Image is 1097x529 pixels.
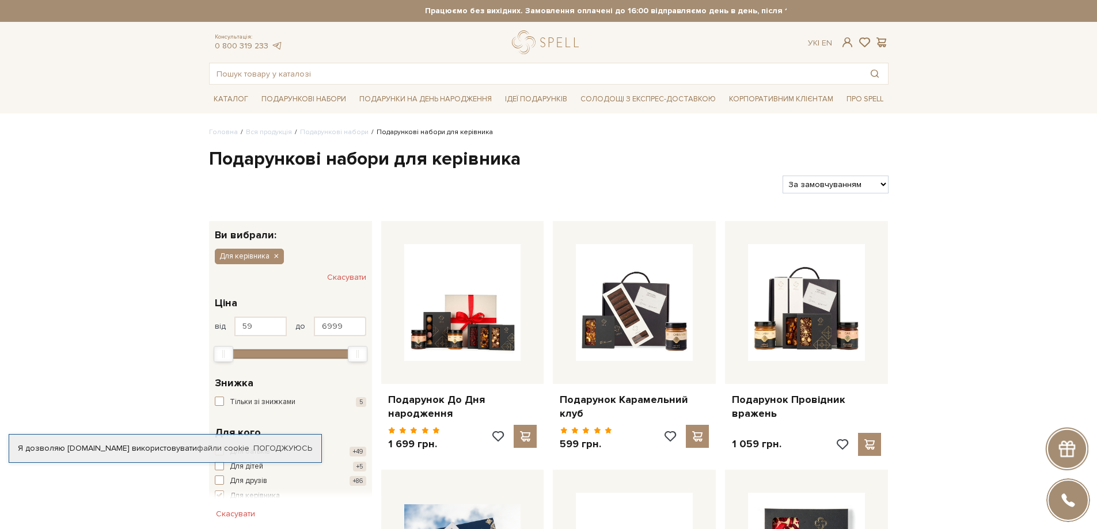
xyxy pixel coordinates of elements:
input: Ціна [234,317,287,336]
span: Подарункові набори [257,90,351,108]
span: +86 [350,476,366,486]
span: Консультація: [215,33,283,41]
li: Подарункові набори для керівника [369,127,493,138]
button: Скасувати [209,505,262,523]
a: En [822,38,832,48]
p: 599 грн. [560,437,612,451]
span: Ціна [215,295,237,311]
a: telegram [271,41,283,51]
span: до [295,321,305,332]
input: Пошук товару у каталозі [210,63,861,84]
span: Для керівника [219,251,269,261]
span: Каталог [209,90,253,108]
div: Ук [808,38,832,48]
span: Для дітей [230,461,263,473]
a: Солодощі з експрес-доставкою [576,89,720,109]
input: Ціна [314,317,366,336]
span: | [818,38,819,48]
button: Для дітей +5 [215,461,366,473]
span: +5 [353,462,366,471]
span: Для кого [215,425,261,440]
span: від [215,321,226,332]
span: Про Spell [842,90,888,108]
h1: Подарункові набори для керівника [209,147,889,172]
a: Погоджуюсь [253,443,312,454]
p: 1 059 грн. [732,437,781,451]
div: Я дозволяю [DOMAIN_NAME] використовувати [9,443,321,454]
a: logo [512,31,584,54]
button: Для керівника [215,490,366,502]
a: Подарункові набори [300,128,369,136]
a: Головна [209,128,238,136]
span: Для друзів [230,475,267,487]
a: 0 800 319 233 [215,41,268,51]
button: Для керівника [215,249,284,264]
span: Знижка [215,375,253,391]
div: Ви вибрали: [209,221,372,240]
a: Подарунок Провідник вражень [732,393,881,420]
p: 1 699 грн. [388,437,441,451]
strong: Працюємо без вихідних. Замовлення оплачені до 16:00 відправляємо день в день, після 16:00 - насту... [311,6,990,16]
span: Для керівника [230,490,280,502]
button: Пошук товару у каталозі [861,63,888,84]
a: файли cookie [197,443,249,453]
span: Ідеї подарунків [500,90,572,108]
span: Подарунки на День народження [355,90,496,108]
span: Тільки зі знижками [230,397,295,408]
a: Вся продукція [246,128,292,136]
button: Тільки зі знижками 5 [215,397,366,408]
div: Max [348,346,367,362]
span: 5 [356,397,366,407]
a: Подарунок До Дня народження [388,393,537,420]
button: Скасувати [327,268,366,287]
a: Корпоративним клієнтам [724,89,838,109]
a: Подарунок Карамельний клуб [560,393,709,420]
span: +49 [350,447,366,456]
div: Min [214,346,233,362]
button: Для друзів +86 [215,475,366,487]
